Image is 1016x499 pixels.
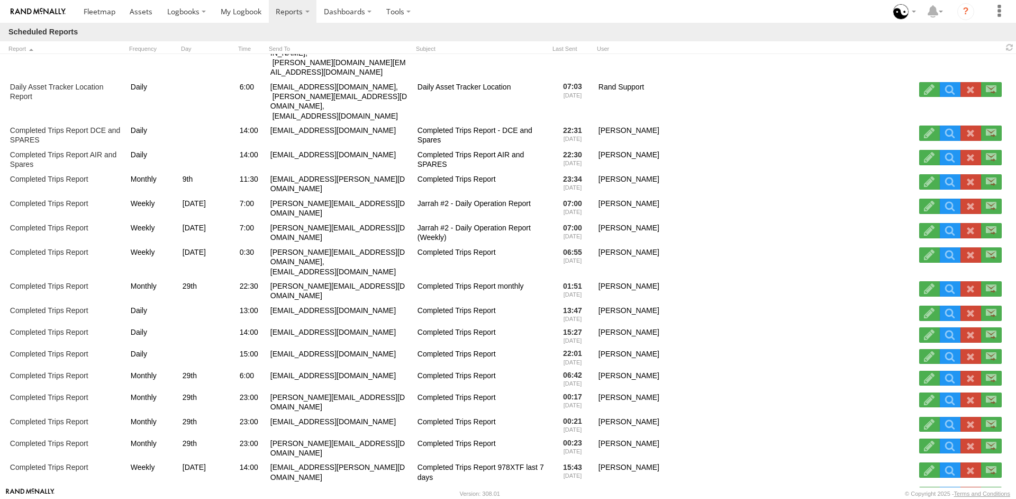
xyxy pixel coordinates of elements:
[960,349,981,364] label: Delete Scheduled Report
[8,347,125,367] a: Completed Trips Report
[238,437,265,459] div: 23:00
[981,223,1002,238] label: Send Now
[552,45,593,52] span: Last Sent
[960,306,981,320] label: Delete Scheduled Report
[8,173,125,195] a: Completed Trips Report
[960,223,981,238] label: Delete Scheduled Report
[919,393,940,407] label: Edit Scheduled Report
[552,246,593,278] div: 06:55 [DATE]
[919,126,940,140] label: Edit Scheduled Report
[919,371,940,386] label: Edit Scheduled Report
[8,221,125,244] a: Completed Trips Report
[416,81,548,122] div: Daily Asset Tracker Location
[960,393,981,407] label: Delete Scheduled Report
[552,280,593,302] div: 01:51 [DATE]
[238,148,265,171] div: 14:00
[129,221,177,244] div: Weekly
[6,488,55,499] a: Visit our Website
[238,45,265,52] span: Time
[238,347,265,367] div: 15:00
[11,8,66,15] img: rand-logo.svg
[269,461,412,484] div: [EMAIL_ADDRESS][PERSON_NAME][DOMAIN_NAME]
[960,371,981,386] label: Delete Scheduled Report
[919,306,940,320] label: Edit Scheduled Report
[181,221,234,244] div: [DATE]
[269,246,412,278] div: [PERSON_NAME][EMAIL_ADDRESS][DOMAIN_NAME], [EMAIL_ADDRESS][DOMAIN_NAME]
[597,173,913,195] div: [PERSON_NAME]
[8,415,125,435] a: Completed Trips Report
[8,391,125,413] a: Completed Trips Report
[597,124,913,146] div: [PERSON_NAME]
[238,124,265,146] div: 14:00
[597,148,913,171] div: [PERSON_NAME]
[552,326,593,345] div: 15:27 [DATE]
[940,199,960,213] a: View Scheduled Report
[552,81,593,122] div: 07:03 [DATE]
[129,246,177,278] div: Weekly
[269,391,412,413] div: [PERSON_NAME][EMAIL_ADDRESS][DOMAIN_NAME]
[889,4,920,20] div: Hariharan Aravamuthan
[269,369,412,389] div: [EMAIL_ADDRESS][DOMAIN_NAME]
[981,462,1002,477] label: Send Now
[597,415,913,435] div: [PERSON_NAME]
[940,82,960,97] a: View Scheduled Report
[940,417,960,432] a: View Scheduled Report
[181,461,234,484] div: [DATE]
[181,246,234,278] div: [DATE]
[981,281,1002,296] label: Send Now
[940,439,960,453] a: View Scheduled Report
[960,417,981,432] label: Delete Scheduled Report
[129,326,177,345] div: Daily
[269,197,412,219] div: [PERSON_NAME][EMAIL_ADDRESS][DOMAIN_NAME]
[919,199,940,213] label: Edit Scheduled Report
[940,349,960,364] a: View Scheduled Report
[940,393,960,407] a: View Scheduled Report
[960,199,981,213] label: Delete Scheduled Report
[8,124,125,146] a: Completed Trips Report DCE and SPARES
[129,437,177,459] div: Monthly
[269,347,412,367] div: [EMAIL_ADDRESS][DOMAIN_NAME]
[238,246,265,278] div: 0:30
[919,327,940,342] label: Edit Scheduled Report
[597,304,913,324] div: [PERSON_NAME]
[129,173,177,195] div: Monthly
[597,246,913,278] div: [PERSON_NAME]
[129,304,177,324] div: Daily
[129,81,177,122] div: Daily
[919,349,940,364] label: Edit Scheduled Report
[460,491,500,497] div: Version: 308.01
[269,437,412,459] div: [PERSON_NAME][EMAIL_ADDRESS][DOMAIN_NAME]
[238,415,265,435] div: 23:00
[416,304,548,324] div: Completed Trips Report
[181,280,234,302] div: 29th
[597,369,913,389] div: [PERSON_NAME]
[238,391,265,413] div: 23:00
[416,197,548,219] div: Jarrah #2 - Daily Operation Report
[238,197,265,219] div: 7:00
[919,150,940,165] label: Edit Scheduled Report
[416,221,548,244] div: Jarrah #2 - Daily Operation Report (Weekly)
[181,197,234,219] div: [DATE]
[552,221,593,244] div: 07:00 [DATE]
[416,369,548,389] div: Completed Trips Report
[129,280,177,302] div: Monthly
[129,148,177,171] div: Daily
[238,326,265,345] div: 14:00
[181,173,234,195] div: 9th
[981,174,1002,189] label: Send Now
[238,221,265,244] div: 7:00
[269,45,412,52] span: Send To
[129,415,177,435] div: Monthly
[416,148,548,171] div: Completed Trips Report AIR and SPARES
[981,349,1002,364] label: Send Now
[597,461,913,484] div: [PERSON_NAME]
[129,197,177,219] div: Weekly
[940,223,960,238] a: View Scheduled Report
[238,304,265,324] div: 13:00
[8,45,125,52] span: Report
[416,415,548,435] div: Completed Trips Report
[552,124,593,146] div: 22:31 [DATE]
[940,371,960,386] a: View Scheduled Report
[552,391,593,413] div: 00:17 [DATE]
[269,326,412,345] div: [EMAIL_ADDRESS][DOMAIN_NAME]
